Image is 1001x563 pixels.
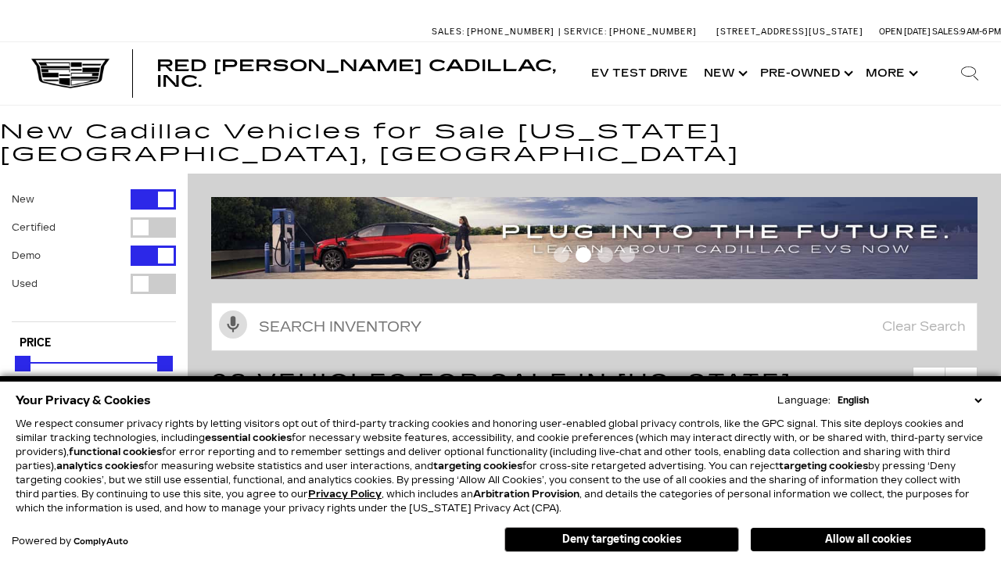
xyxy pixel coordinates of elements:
[473,489,579,500] strong: Arbitration Provision
[16,389,151,411] span: Your Privacy & Cookies
[467,27,554,37] span: [PHONE_NUMBER]
[432,27,558,36] a: Sales: [PHONE_NUMBER]
[858,42,923,105] button: More
[69,446,162,457] strong: functional cookies
[12,276,38,292] label: Used
[211,303,978,351] input: Search Inventory
[777,396,831,405] div: Language:
[609,27,697,37] span: [PHONE_NUMBER]
[74,537,128,547] a: ComplyAuto
[15,356,30,371] div: Minimum Price
[960,27,1001,37] span: 9 AM-6 PM
[558,27,701,36] a: Service: [PHONE_NUMBER]
[504,527,739,552] button: Deny targeting cookies
[752,42,858,105] a: Pre-Owned
[308,489,382,500] a: Privacy Policy
[156,56,556,91] span: Red [PERSON_NAME] Cadillac, Inc.
[716,27,863,37] a: [STREET_ADDRESS][US_STATE]
[583,42,696,105] a: EV Test Drive
[12,189,176,321] div: Filter by Vehicle Type
[12,248,41,264] label: Demo
[20,336,168,350] h5: Price
[12,192,34,207] label: New
[31,59,109,88] img: Cadillac Dark Logo with Cadillac White Text
[554,247,569,263] span: Go to slide 1
[205,432,292,443] strong: essential cookies
[15,350,173,398] div: Price
[564,27,607,37] span: Service:
[619,247,635,263] span: Go to slide 4
[879,27,931,37] span: Open [DATE]
[696,42,752,105] a: New
[16,417,985,515] p: We respect consumer privacy rights by letting visitors opt out of third-party tracking cookies an...
[157,356,173,371] div: Maximum Price
[432,27,465,37] span: Sales:
[12,536,128,547] div: Powered by
[751,528,985,551] button: Allow all cookies
[597,247,613,263] span: Go to slide 3
[219,310,247,339] svg: Click to toggle on voice search
[56,461,144,472] strong: analytics cookies
[932,27,960,37] span: Sales:
[433,461,522,472] strong: targeting cookies
[834,393,985,407] select: Language Select
[779,461,868,472] strong: targeting cookies
[576,247,591,263] span: Go to slide 2
[211,197,978,279] img: ev-blog-post-banners4
[156,58,568,89] a: Red [PERSON_NAME] Cadillac, Inc.
[211,368,862,428] span: 98 Vehicles for Sale in [US_STATE][GEOGRAPHIC_DATA], [GEOGRAPHIC_DATA]
[12,220,56,235] label: Certified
